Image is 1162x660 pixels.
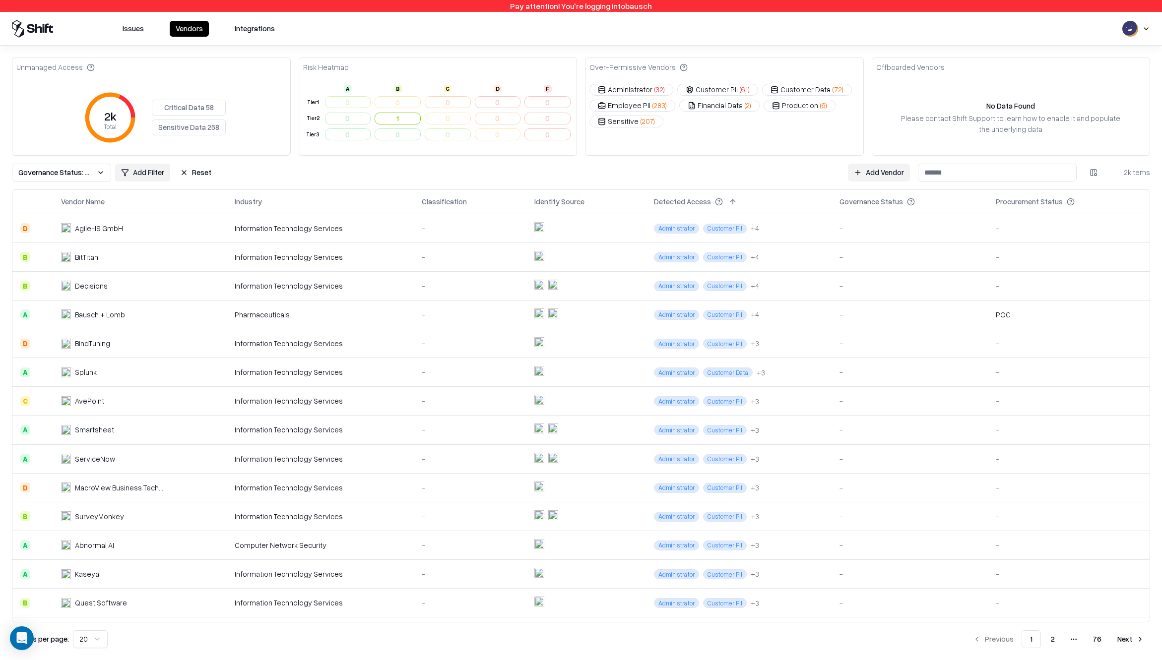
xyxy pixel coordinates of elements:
[422,396,518,406] div: -
[115,164,170,181] button: Add Filter
[422,281,518,291] div: -
[422,454,518,464] div: -
[996,454,1142,464] div: -
[679,100,760,112] button: Financial Data(2)
[996,196,1063,207] div: Procurement Status
[422,252,518,262] div: -
[61,367,71,377] img: Splunk
[235,196,262,207] div: Industry
[12,164,111,181] button: Governance Status: Unmanaged
[703,598,747,608] span: Customer PII
[422,424,518,435] div: -
[534,568,544,578] img: entra.microsoft.com
[75,482,164,493] div: MacroView Business Technology
[75,424,114,435] div: Smartsheet
[61,281,71,291] img: Decisions
[751,338,759,349] button: +3
[654,84,665,95] span: ( 32 )
[75,281,108,291] div: Decisions
[75,309,125,320] div: Bausch + Lomb
[1022,630,1041,648] button: 1
[235,511,406,522] div: Information Technology Services
[654,252,699,262] span: Administrator
[654,540,699,550] span: Administrator
[61,196,105,207] div: Vendor Name
[375,113,421,124] button: 1
[305,98,321,107] div: Tier 1
[235,396,406,406] div: Information Technology Services
[740,84,750,95] span: ( 61 )
[996,540,1142,550] div: -
[61,309,71,319] img: Bausch + Lomb
[996,338,1142,349] div: -
[996,569,1142,579] div: -
[422,223,518,234] div: -
[703,367,753,377] span: Customer Data
[534,423,544,433] img: entra.microsoft.com
[444,85,452,93] div: C
[839,367,980,377] div: -
[703,483,747,493] span: Customer PII
[762,84,852,96] button: Customer Data(72)
[703,540,747,550] span: Customer PII
[751,569,759,579] div: + 3
[75,598,127,608] div: Quest Software
[839,482,980,493] div: -
[751,396,759,407] button: +3
[833,84,843,95] span: ( 72 )
[75,511,124,522] div: SurveyMonkey
[996,511,1142,522] div: -
[839,569,980,579] div: -
[839,511,980,522] div: -
[422,367,518,377] div: -
[996,482,1142,493] div: -
[820,100,827,111] span: ( 6 )
[534,539,544,549] img: entra.microsoft.com
[534,453,544,463] img: entra.microsoft.com
[839,309,980,320] div: -
[20,396,30,406] div: C
[751,309,759,320] div: + 4
[235,454,406,464] div: Information Technology Services
[394,85,402,93] div: B
[652,100,667,111] span: ( 283 )
[534,280,544,290] img: entra.microsoft.com
[996,281,1142,291] div: -
[751,511,759,522] div: + 3
[751,454,759,464] div: + 3
[235,424,406,435] div: Information Technology Services
[764,100,836,112] button: Production(6)
[1111,630,1150,648] button: Next
[703,252,747,262] span: Customer PII
[548,453,558,463] img: microsoft365.com
[839,252,980,262] div: -
[235,223,406,234] div: Information Technology Services
[422,482,518,493] div: -
[229,21,281,37] button: Integrations
[751,281,759,291] div: + 4
[20,511,30,521] div: B
[61,540,71,550] img: Abnormal AI
[75,367,97,377] div: Splunk
[996,598,1142,608] div: -
[548,510,558,520] img: microsoft365.com
[876,62,945,72] div: Offboarded Vendors
[534,597,544,606] img: entra.microsoft.com
[839,223,980,234] div: -
[967,630,1150,648] nav: pagination
[235,367,406,377] div: Information Technology Services
[534,308,544,318] img: entra.microsoft.com
[174,164,217,181] button: Reset
[20,281,30,291] div: B
[751,511,759,522] button: +3
[757,367,765,378] div: + 3
[152,100,226,116] button: Critical Data 58
[839,454,980,464] div: -
[996,252,1142,262] div: -
[235,252,406,262] div: Information Technology Services
[839,540,980,550] div: -
[20,598,30,608] div: B
[75,569,99,579] div: Kaseya
[751,223,759,234] button: +4
[654,367,699,377] span: Administrator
